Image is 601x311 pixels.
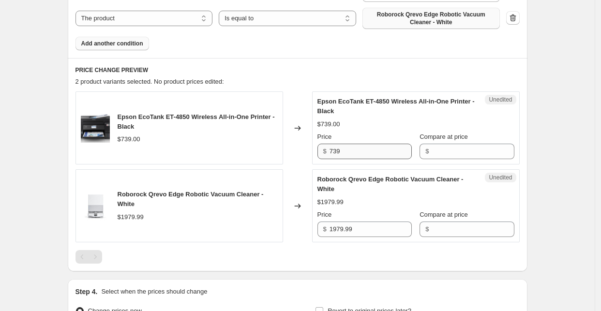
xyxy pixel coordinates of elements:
[81,192,110,221] img: kkkk_80x.jpg
[420,133,468,140] span: Compare at price
[101,287,207,296] p: Select when the prices should change
[75,37,149,50] button: Add another condition
[118,191,264,207] span: Roborock Qrevo Edge Robotic Vacuum Cleaner - White
[118,113,275,130] span: Epson EcoTank ET-4850 Wireless All-in-One Printer - Black
[368,11,494,26] span: Roborock Qrevo Edge Robotic Vacuum Cleaner - White
[75,287,98,296] h2: Step 4.
[317,211,332,218] span: Price
[425,148,429,155] span: $
[75,78,224,85] span: 2 product variants selected. No product prices edited:
[420,211,468,218] span: Compare at price
[317,119,340,129] div: $739.00
[75,250,102,264] nav: Pagination
[317,133,332,140] span: Price
[489,174,512,181] span: Unedited
[489,96,512,104] span: Unedited
[81,114,110,143] img: 1_645b70c9-ace4-4db6-9bb0-e50a2f62c4a0_80x.png
[425,225,429,233] span: $
[323,148,327,155] span: $
[118,134,140,144] div: $739.00
[118,212,144,222] div: $1979.99
[81,40,143,47] span: Add another condition
[317,176,464,193] span: Roborock Qrevo Edge Robotic Vacuum Cleaner - White
[75,66,520,74] h6: PRICE CHANGE PREVIEW
[317,197,344,207] div: $1979.99
[317,98,475,115] span: Epson EcoTank ET-4850 Wireless All-in-One Printer - Black
[362,8,500,29] button: Roborock Qrevo Edge Robotic Vacuum Cleaner - White
[323,225,327,233] span: $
